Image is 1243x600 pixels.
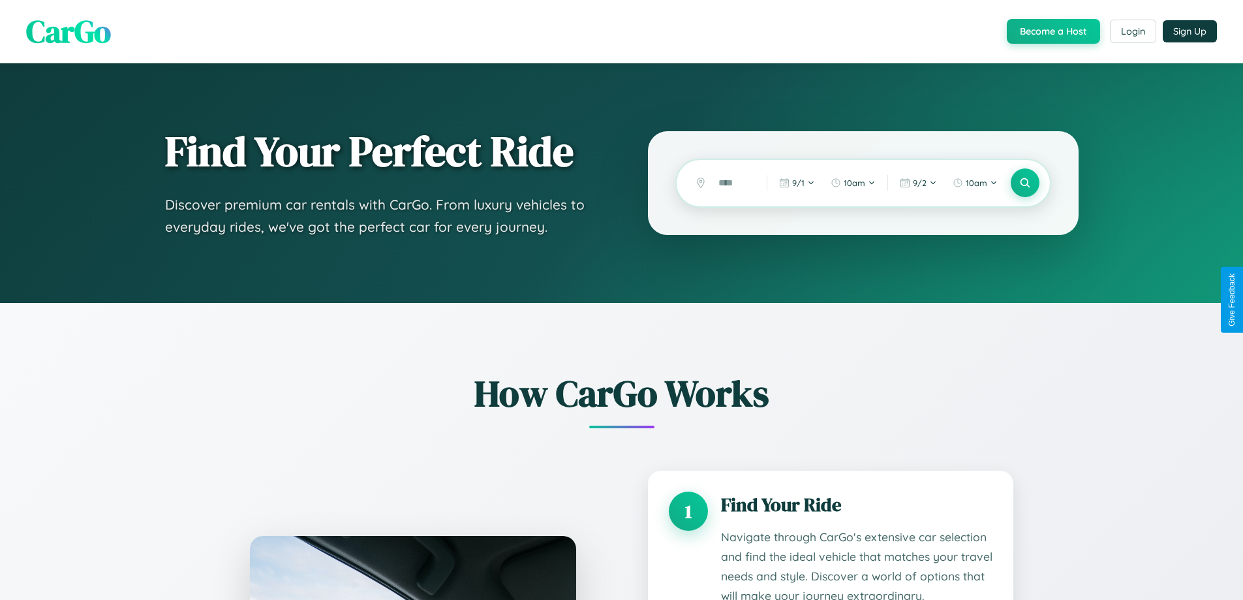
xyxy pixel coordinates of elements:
span: 10am [844,178,865,188]
h3: Find Your Ride [721,492,992,518]
button: 9/1 [773,172,821,193]
div: 1 [669,492,708,531]
span: 9 / 1 [792,178,805,188]
p: Discover premium car rentals with CarGo. From luxury vehicles to everyday rides, we've got the pe... [165,194,596,238]
span: 9 / 2 [913,178,927,188]
button: 10am [946,172,1004,193]
span: CarGo [26,10,111,53]
h2: How CarGo Works [230,368,1013,418]
div: Give Feedback [1227,274,1236,326]
button: Become a Host [1007,19,1100,44]
button: 10am [824,172,882,193]
button: Login [1110,20,1156,43]
button: Sign Up [1163,20,1217,42]
span: 10am [966,178,987,188]
button: 9/2 [893,172,944,193]
h1: Find Your Perfect Ride [165,129,596,174]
